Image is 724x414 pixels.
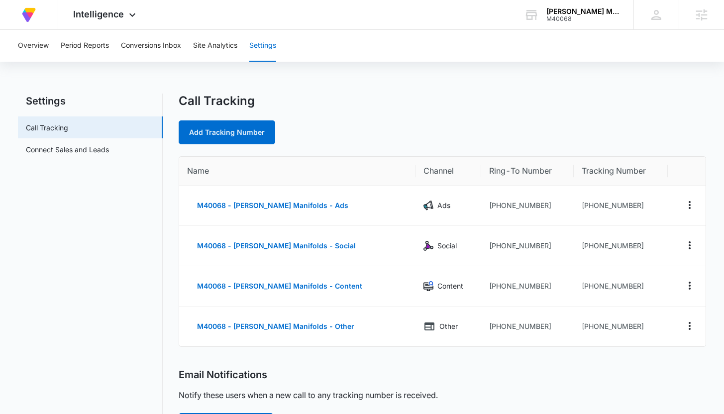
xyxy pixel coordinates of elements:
p: Notify these users when a new call to any tracking number is received. [179,389,438,401]
img: Ads [423,201,433,210]
p: Social [437,240,457,251]
div: account id [546,15,619,22]
th: Tracking Number [574,157,668,186]
p: Content [437,281,463,292]
td: [PHONE_NUMBER] [574,266,668,307]
button: M40068 - [PERSON_NAME] Manifolds - Content [187,274,372,298]
th: Ring-To Number [481,157,574,186]
button: M40068 - [PERSON_NAME] Manifolds - Social [187,234,366,258]
h2: Settings [18,94,163,108]
h1: Call Tracking [179,94,255,108]
img: Volusion [20,6,38,24]
td: [PHONE_NUMBER] [574,226,668,266]
button: Actions [682,197,698,213]
button: Overview [18,30,49,62]
th: Channel [415,157,481,186]
button: Conversions Inbox [121,30,181,62]
a: Connect Sales and Leads [26,144,109,155]
a: Call Tracking [26,122,68,133]
button: M40068 - [PERSON_NAME] Manifolds - Ads [187,194,358,217]
button: Actions [682,278,698,294]
td: [PHONE_NUMBER] [481,266,574,307]
h2: Email Notifications [179,369,267,381]
span: Intelligence [73,9,124,19]
button: Actions [682,318,698,334]
td: [PHONE_NUMBER] [481,186,574,226]
img: Content [423,281,433,291]
button: Actions [682,237,698,253]
img: Social [423,241,433,251]
div: account name [546,7,619,15]
th: Name [179,157,415,186]
td: [PHONE_NUMBER] [574,307,668,346]
button: M40068 - [PERSON_NAME] Manifolds - Other [187,314,364,338]
button: Period Reports [61,30,109,62]
button: Settings [249,30,276,62]
a: Add Tracking Number [179,120,275,144]
p: Ads [437,200,450,211]
td: [PHONE_NUMBER] [481,226,574,266]
p: Other [439,321,458,332]
button: Site Analytics [193,30,237,62]
td: [PHONE_NUMBER] [481,307,574,346]
td: [PHONE_NUMBER] [574,186,668,226]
